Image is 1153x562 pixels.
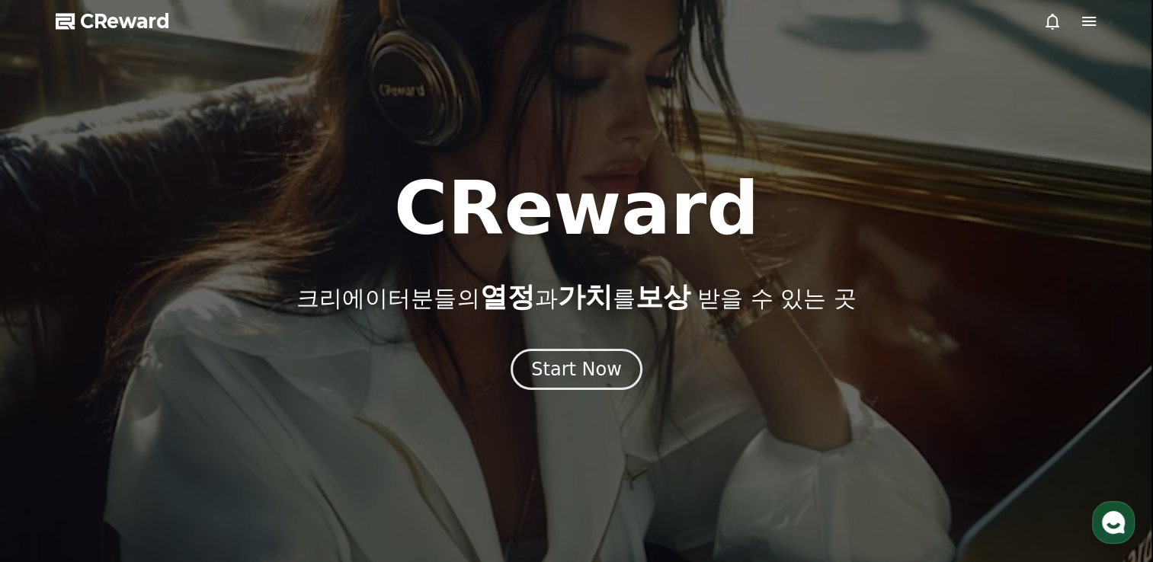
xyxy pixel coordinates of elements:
[511,349,642,390] button: Start Now
[5,436,101,474] a: 홈
[635,281,690,312] span: 보상
[296,282,856,312] p: 크리에이터분들의 과 를 받을 수 있는 곳
[48,458,57,471] span: 홈
[394,172,759,245] h1: CReward
[557,281,612,312] span: 가치
[80,9,170,34] span: CReward
[139,459,158,471] span: 대화
[101,436,197,474] a: 대화
[235,458,254,471] span: 설정
[197,436,293,474] a: 설정
[479,281,534,312] span: 열정
[511,364,642,378] a: Start Now
[56,9,170,34] a: CReward
[531,357,622,382] div: Start Now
